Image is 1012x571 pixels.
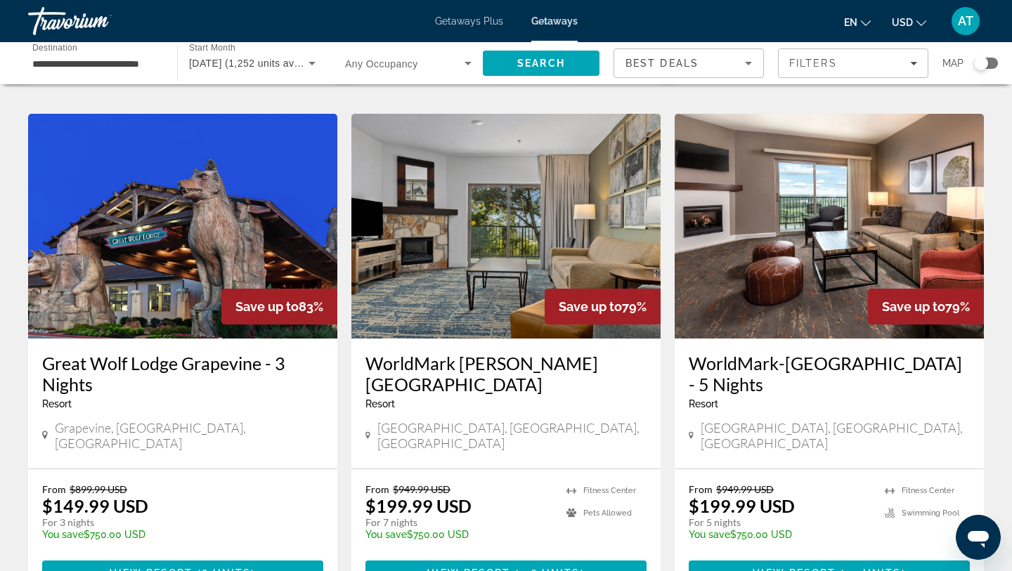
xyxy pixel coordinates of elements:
[958,14,973,28] span: AT
[42,483,66,495] span: From
[689,483,713,495] span: From
[32,43,77,52] span: Destination
[902,486,954,495] span: Fitness Center
[365,398,395,409] span: Resort
[365,353,647,395] a: WorldMark [PERSON_NAME][GEOGRAPHIC_DATA]
[221,289,337,324] div: 83%
[42,495,148,516] p: $149.99 USD
[70,483,127,495] span: $899.99 USD
[716,483,774,495] span: $949.99 USD
[778,48,928,78] button: Filters
[365,495,472,516] p: $199.99 USD
[42,516,309,529] p: For 3 nights
[844,12,871,32] button: Change language
[868,289,984,324] div: 79%
[689,353,970,395] a: WorldMark-[GEOGRAPHIC_DATA] - 5 Nights
[675,114,984,339] img: WorldMark-Marble Falls - 5 Nights
[583,486,636,495] span: Fitness Center
[435,15,503,27] a: Getaways Plus
[892,12,926,32] button: Change currency
[365,516,552,529] p: For 7 nights
[365,529,407,540] span: You save
[956,515,1001,560] iframe: Button to launch messaging window
[689,529,730,540] span: You save
[393,483,450,495] span: $949.99 USD
[789,58,837,69] span: Filters
[689,495,795,516] p: $199.99 USD
[189,58,328,69] span: [DATE] (1,252 units available)
[531,15,578,27] a: Getaways
[892,17,913,28] span: USD
[483,51,599,76] button: Search
[844,17,857,28] span: en
[701,420,970,451] span: [GEOGRAPHIC_DATA], [GEOGRAPHIC_DATA], [GEOGRAPHIC_DATA]
[235,299,299,314] span: Save up to
[32,55,159,72] input: Select destination
[55,420,323,451] span: Grapevine, [GEOGRAPHIC_DATA], [GEOGRAPHIC_DATA]
[882,299,945,314] span: Save up to
[559,299,622,314] span: Save up to
[42,529,309,540] p: $750.00 USD
[625,58,699,69] span: Best Deals
[189,44,235,53] span: Start Month
[689,398,718,409] span: Resort
[42,353,323,395] a: Great Wolf Lodge Grapevine - 3 Nights
[902,508,959,518] span: Swimming Pool
[689,516,871,529] p: For 5 nights
[345,58,418,70] span: Any Occupancy
[365,529,552,540] p: $750.00 USD
[351,114,661,339] img: WorldMark Hunt Stablewood Springs Resort
[365,483,389,495] span: From
[583,508,632,518] span: Pets Allowed
[28,114,337,339] img: Great Wolf Lodge Grapevine - 3 Nights
[28,3,169,39] a: Travorium
[545,289,661,324] div: 79%
[942,53,964,73] span: Map
[377,420,647,451] span: [GEOGRAPHIC_DATA], [GEOGRAPHIC_DATA], [GEOGRAPHIC_DATA]
[42,529,84,540] span: You save
[517,58,565,69] span: Search
[689,529,871,540] p: $750.00 USD
[42,398,72,409] span: Resort
[947,6,984,36] button: User Menu
[625,55,752,72] mat-select: Sort by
